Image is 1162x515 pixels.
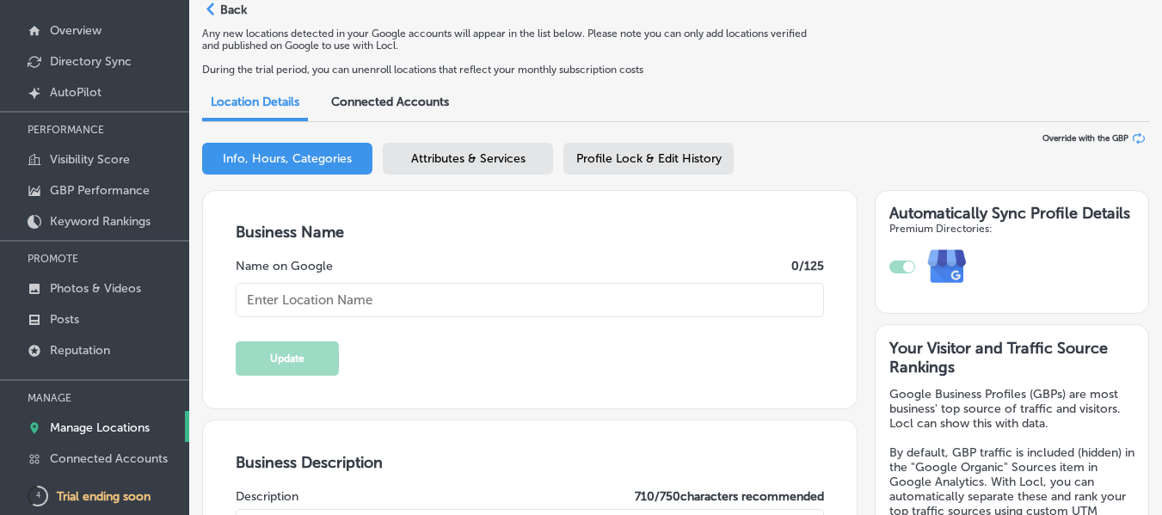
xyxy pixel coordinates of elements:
span: Profile Lock & Edit History [576,151,722,166]
label: Name on Google [236,259,333,273]
p: Directory Sync [50,54,132,69]
span: Connected Accounts [331,95,449,109]
p: Google Business Profiles (GBPs) are most business' top source of traffic and visitors. Locl can s... [889,387,1134,431]
p: AutoPilot [50,85,101,100]
p: Back [220,3,247,17]
p: Trial ending soon [57,489,151,504]
span: Override with the GBP [1042,133,1128,144]
span: Attributes & Services [411,151,526,166]
span: Location Details [211,95,299,109]
p: Posts [50,312,79,327]
img: e7ababfa220611ac49bdb491a11684a6.png [915,235,980,299]
p: Photos & Videos [50,281,141,296]
h3: Business Description [236,453,824,472]
p: Any new locations detected in your Google accounts will appear in the list below. Please note you... [202,28,818,52]
span: Info, Hours, Categories [223,151,352,166]
p: Overview [50,23,101,38]
button: Update [236,341,339,376]
p: Manage Locations [50,420,150,435]
label: 710 / 750 characters recommended [635,489,824,504]
input: Enter Location Name [236,283,824,317]
h4: Premium Directories: [889,223,1135,235]
p: Connected Accounts [50,451,168,466]
h3: Automatically Sync Profile Details [889,204,1135,223]
h3: Business Name [236,223,824,242]
p: Visibility Score [50,152,130,167]
label: Description [236,489,298,504]
label: 0 /125 [791,259,824,273]
p: During the trial period, you can unenroll locations that reflect your monthly subscription costs [202,64,818,76]
h3: Your Visitor and Traffic Source Rankings [889,339,1134,377]
p: Reputation [50,343,110,358]
p: Keyword Rankings [50,214,151,229]
p: GBP Performance [50,183,150,198]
